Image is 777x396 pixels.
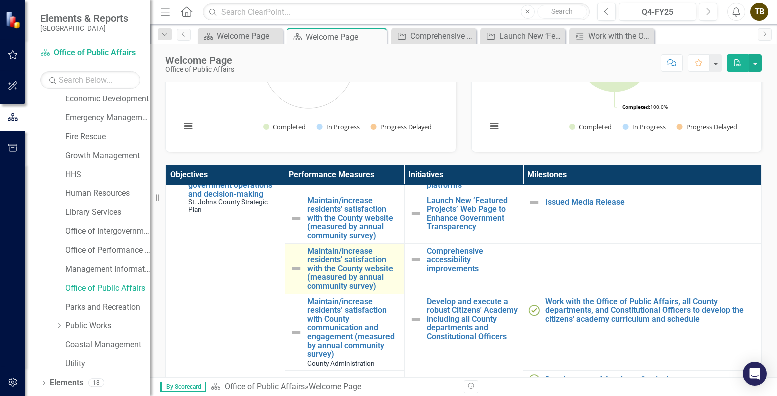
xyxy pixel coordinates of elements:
a: Comprehensive accessibility improvements [427,247,518,273]
a: Development of Academy Curriculum [545,375,756,384]
button: Show In Progress [317,122,360,131]
a: Office of Intergovernmental Affairs [65,226,150,237]
a: Maintain/increase residents' satisfaction with the County website (measured by annual community s... [307,196,399,240]
td: Double-Click to Edit Right Click for Context Menu [404,243,523,294]
img: Completed [528,374,540,386]
a: Work with the Office of Public Affairs, all County departments, and Constitutional Officers to de... [545,297,756,324]
small: [GEOGRAPHIC_DATA] [40,24,128,32]
a: Maintain/increase residents’ satisfaction with County communication and engagement (measured by a... [307,297,399,359]
img: ClearPoint Strategy [5,11,23,28]
div: 18 [88,379,104,387]
a: Maintain/increase residents' satisfaction with the County website (measured by annual community s... [307,247,399,291]
button: Show Progress Delayed [371,122,433,131]
input: Search Below... [40,71,140,89]
span: Elements & Reports [40,12,128,24]
a: Launch New ‘Featured Projects’ Web Page to Enhance Government Transparency [483,30,563,42]
img: Completed [528,304,540,316]
button: Search [537,5,587,19]
div: Welcome Page [217,30,280,42]
img: Not Defined [290,212,302,224]
div: Welcome Page [309,382,361,391]
td: Double-Click to Edit Right Click for Context Menu [523,371,761,389]
a: Economic Development [65,93,150,105]
span: Search [551,7,573,15]
button: Show Completed [569,122,612,131]
img: Not Defined [290,326,302,338]
td: Double-Click to Edit Right Click for Context Menu [523,294,761,371]
a: Growth Management [65,150,150,162]
span: St. Johns County Strategic Plan [188,198,268,213]
a: Coastal Management [65,339,150,351]
a: Issued Media Release [545,198,756,207]
button: Show Completed [263,122,306,131]
td: Double-Click to Edit Right Click for Context Menu [404,193,523,243]
a: Launch New ‘Featured Projects’ Web Page to Enhance Government Transparency [427,196,518,231]
img: Not Defined [410,313,422,325]
tspan: Completed: [622,103,650,110]
div: » [211,381,456,393]
a: Increase overall engagement (likes, shares, views, comments) by 5% across all social media platforms [427,137,518,190]
td: Double-Click to Edit Right Click for Context Menu [285,193,404,243]
img: Not Defined [290,263,302,275]
a: Parks and Recreation [65,302,150,313]
div: Work with the Office of Public Affairs, all County departments, and Constitutional Officers to de... [588,30,652,42]
div: Office of Public Affairs [165,66,234,73]
a: Comprehensive accessibility improvements [394,30,474,42]
td: Double-Click to Edit Right Click for Context Menu [285,243,404,294]
a: Welcome Page [200,30,280,42]
a: Office of Performance & Transparency [65,245,150,256]
div: Open Intercom Messenger [743,362,767,386]
span: County Administration [307,359,375,367]
button: View chart menu, Chart [181,119,195,133]
button: Show Progress Delayed [677,122,738,131]
a: Elements [50,377,83,389]
span: By Scorecard [160,382,206,392]
a: Emergency Management [65,112,150,124]
button: Show In Progress [623,122,666,131]
a: Office of Public Affairs [225,382,305,391]
a: Fire Rescue [65,131,150,143]
img: Not Defined [410,208,422,220]
button: TB [750,3,768,21]
div: Welcome Page [306,31,384,43]
button: Q4-FY25 [619,3,696,21]
a: Office of Public Affairs [40,47,140,59]
td: Double-Click to Edit Right Click for Context Menu [523,193,761,243]
img: Not Defined [528,196,540,208]
div: Q4-FY25 [622,6,693,18]
a: Library Services [65,207,150,218]
a: Office of Public Affairs [65,283,150,294]
img: Not Defined [410,254,422,266]
a: Develop and execute a robust Citizens' Academy including all County departments and Constitutiona... [427,297,518,341]
button: View chart menu, Chart [487,119,501,133]
div: Comprehensive accessibility improvements [410,30,474,42]
input: Search ClearPoint... [203,3,590,21]
text: 100.0% [622,103,668,110]
a: Public Works [65,320,150,332]
a: Work with the Office of Public Affairs, all County departments, and Constitutional Officers to de... [572,30,652,42]
a: Management Information Systems [65,264,150,275]
div: Launch New ‘Featured Projects’ Web Page to Enhance Government Transparency [499,30,563,42]
a: HHS [65,169,150,181]
a: Human Resources [65,188,150,199]
a: Utility [65,358,150,370]
div: Welcome Page [165,55,234,66]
